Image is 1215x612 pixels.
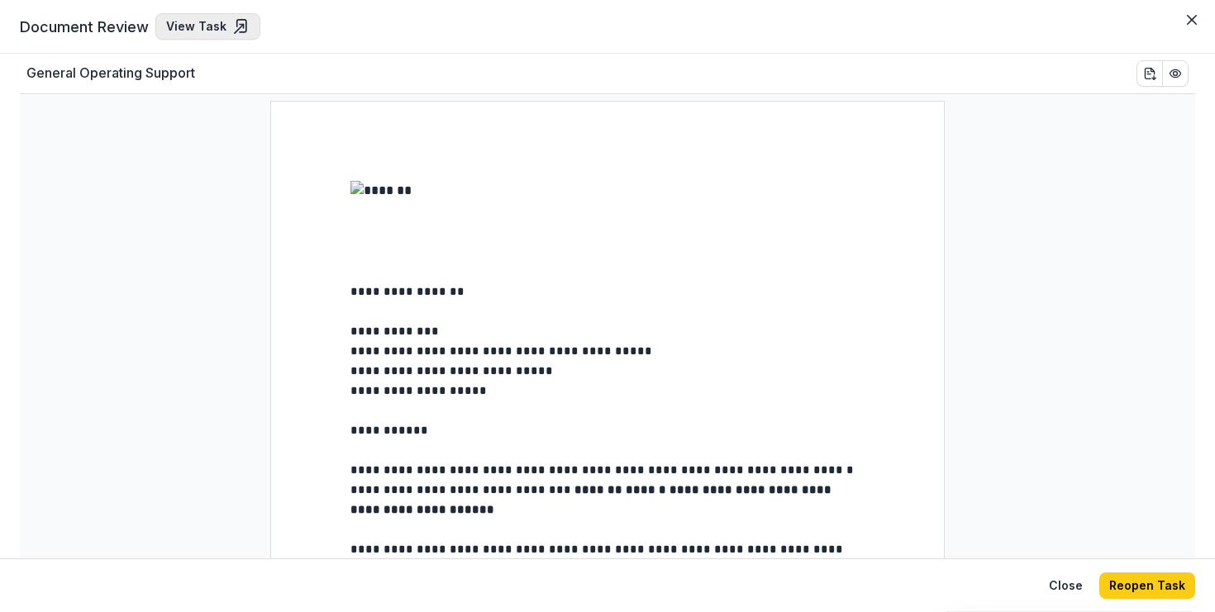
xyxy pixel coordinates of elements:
button: Close [1039,572,1093,599]
h2: General Operating Support [26,65,195,81]
button: Close [1179,7,1205,33]
button: PDF Preview [1162,60,1189,87]
span: Document Review [20,16,149,38]
a: View Task [155,13,260,40]
button: Reopen Task [1099,572,1195,599]
button: download-word [1136,60,1163,87]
